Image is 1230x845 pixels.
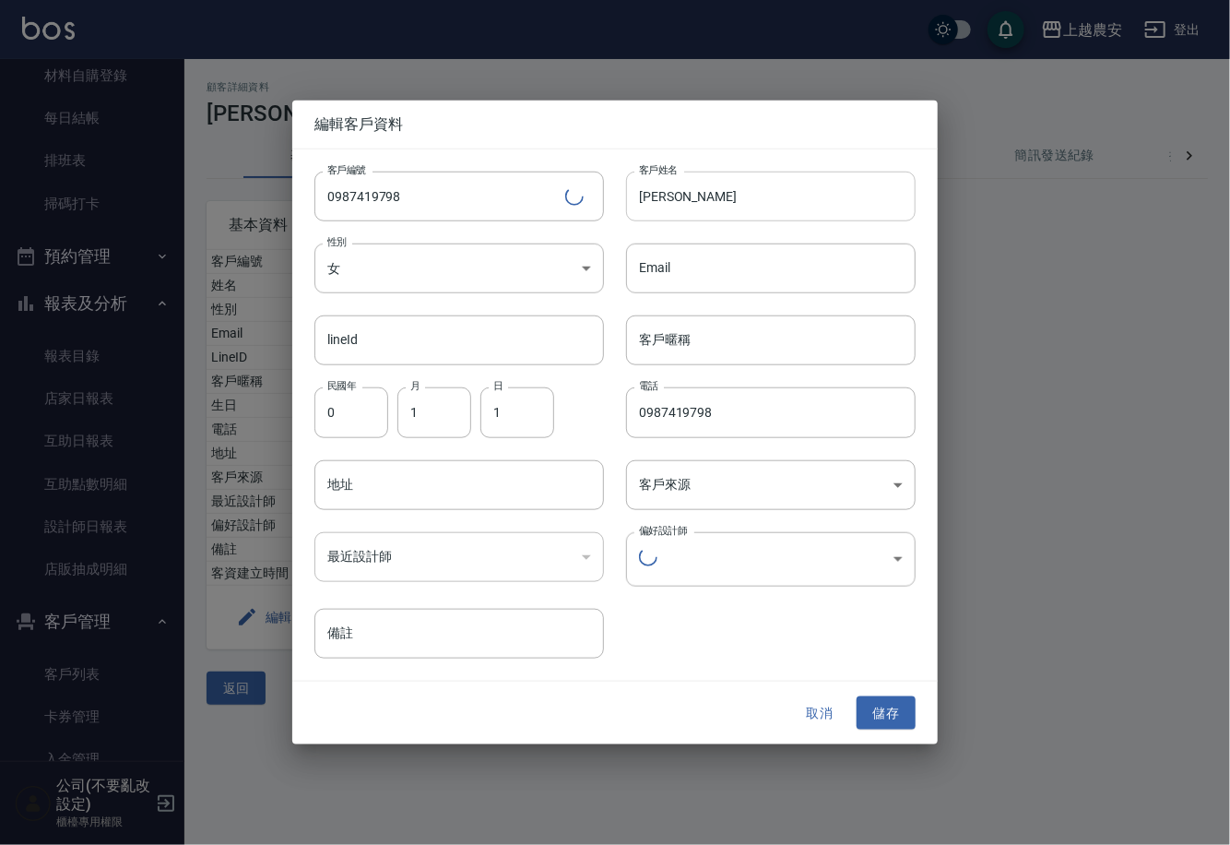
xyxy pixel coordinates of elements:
[493,379,503,393] label: 日
[639,523,687,537] label: 偏好設計師
[410,379,420,393] label: 月
[639,163,678,177] label: 客戶姓名
[857,696,916,731] button: 儲存
[327,163,366,177] label: 客戶編號
[327,379,356,393] label: 民國年
[314,244,604,293] div: 女
[327,235,347,249] label: 性別
[639,379,658,393] label: 電話
[790,696,849,731] button: 取消
[314,115,916,134] span: 編輯客戶資料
